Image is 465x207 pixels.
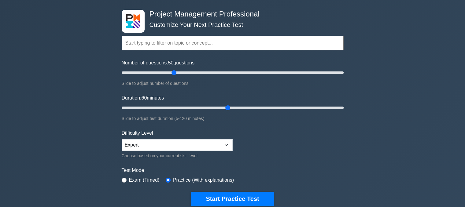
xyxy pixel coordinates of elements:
[141,95,147,100] span: 60
[129,176,160,184] label: Exam (Timed)
[122,129,153,137] label: Difficulty Level
[122,80,344,87] div: Slide to adjust number of questions
[122,59,194,67] label: Number of questions: questions
[147,10,314,19] h4: Project Management Professional
[122,36,344,50] input: Start typing to filter on topic or concept...
[122,152,233,159] div: Choose based on your current skill level
[173,176,234,184] label: Practice (With explanations)
[168,60,174,65] span: 50
[122,94,164,102] label: Duration: minutes
[122,115,344,122] div: Slide to adjust test duration (5-120 minutes)
[122,167,344,174] label: Test Mode
[191,192,274,206] button: Start Practice Test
